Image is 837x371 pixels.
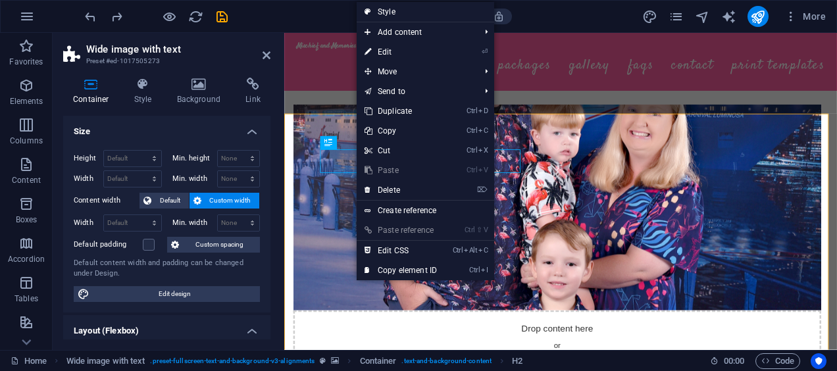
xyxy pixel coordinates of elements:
span: Move [357,62,474,82]
button: pages [669,9,684,24]
label: Min. width [172,175,217,182]
nav: breadcrumb [66,353,523,369]
p: Columns [10,136,43,146]
p: Elements [10,96,43,107]
a: CtrlAltCEdit CSS [357,241,445,260]
div: Default content width and padding can be changed under Design. [74,258,260,280]
i: Navigator [695,9,710,24]
i: Ctrl [467,107,477,115]
a: Style [357,2,494,22]
span: Code [761,353,794,369]
span: . preset-fullscreen-text-and-background-v3-alignments [150,353,315,369]
i: D [478,107,488,115]
i: C [478,126,488,135]
i: Undo: Delete elements (Ctrl+Z) [83,9,98,24]
i: Redo: Duplicate elements (Ctrl+Y, ⌘+Y) [109,9,124,24]
a: CtrlDDuplicate [357,101,445,121]
span: Custom spacing [183,237,256,253]
button: undo [82,9,98,24]
i: Ctrl [453,246,463,255]
span: Default [155,193,185,209]
button: Custom width [190,193,260,209]
h2: Wide image with text [86,43,270,55]
span: Click to select. Double-click to edit [66,353,145,369]
i: Design (Ctrl+Alt+Y) [642,9,657,24]
i: Ctrl [467,126,477,135]
i: Pages (Ctrl+Alt+S) [669,9,684,24]
p: Accordion [8,254,45,264]
label: Min. height [172,155,217,162]
h4: Link [236,78,270,105]
i: ⏎ [482,47,488,56]
span: Custom width [205,193,256,209]
button: publish [748,6,769,27]
p: Boxes [16,214,38,225]
h4: Background [167,78,236,105]
i: This element contains a background [331,357,339,364]
i: This element is a customizable preset [320,357,326,364]
button: design [642,9,658,24]
button: Default [139,193,189,209]
span: : [733,356,735,366]
a: CtrlCCopy [357,121,445,141]
label: Min. width [172,219,217,226]
button: Code [755,353,800,369]
span: . text-and-background-content [401,353,492,369]
a: CtrlICopy element ID [357,260,445,280]
a: CtrlXCut [357,141,445,161]
span: Edit design [93,286,256,302]
h4: Style [124,78,167,105]
i: Alt [464,246,477,255]
label: Width [74,219,103,226]
span: Click to select. Double-click to edit [512,353,522,369]
a: ⏎Edit [357,42,445,62]
button: navigator [695,9,711,24]
h3: Preset #ed-1017505273 [86,55,244,67]
h4: Container [63,78,124,105]
label: Height [74,155,103,162]
h4: Size [63,116,270,139]
a: CtrlVPaste [357,161,445,180]
i: AI Writer [721,9,736,24]
span: Add content [357,22,474,42]
a: Send to [357,82,474,101]
i: V [478,166,488,174]
span: Click to select. Double-click to edit [360,353,397,369]
i: Ctrl [467,146,477,155]
i: Ctrl [465,226,475,234]
button: Edit design [74,286,260,302]
i: C [478,246,488,255]
label: Default padding [74,237,143,253]
i: Publish [750,9,765,24]
button: Usercentrics [811,353,826,369]
button: reload [188,9,203,24]
span: 00 00 [724,353,744,369]
i: I [481,266,488,274]
i: Ctrl [467,166,477,174]
h6: Session time [710,353,745,369]
i: Ctrl [469,266,480,274]
button: save [214,9,230,24]
h4: Layout (Flexbox) [63,315,270,339]
span: More [784,10,826,23]
p: Features [11,333,42,343]
i: V [484,226,488,234]
a: Click to cancel selection. Double-click to open Pages [11,353,47,369]
i: On resize automatically adjust zoom level to fit chosen device. [493,11,505,22]
button: More [779,6,831,27]
p: Tables [14,293,38,304]
label: Width [74,175,103,182]
a: ⌦Delete [357,180,445,200]
i: ⇧ [476,226,482,234]
p: Content [12,175,41,185]
a: Create reference [357,201,494,220]
p: Favorites [9,57,43,67]
button: redo [109,9,124,24]
button: Custom spacing [167,237,260,253]
i: Save (Ctrl+S) [215,9,230,24]
i: ⌦ [477,185,488,194]
a: Ctrl⇧VPaste reference [357,220,445,240]
i: X [478,146,488,155]
label: Content width [74,193,139,209]
button: text_generator [721,9,737,24]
